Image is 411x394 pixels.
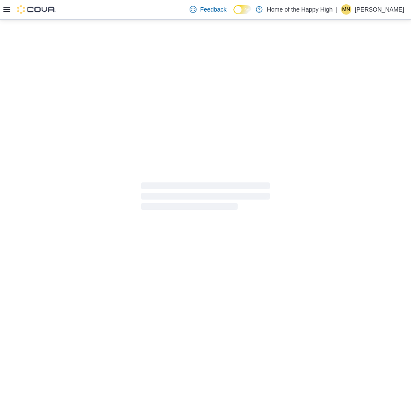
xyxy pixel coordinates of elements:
[336,4,338,15] p: |
[267,4,332,15] p: Home of the Happy High
[200,5,226,14] span: Feedback
[341,4,351,15] div: Matthew Neitzel
[141,184,270,212] span: Loading
[186,1,230,18] a: Feedback
[233,5,251,14] input: Dark Mode
[342,4,351,15] span: MN
[17,5,56,14] img: Cova
[355,4,404,15] p: [PERSON_NAME]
